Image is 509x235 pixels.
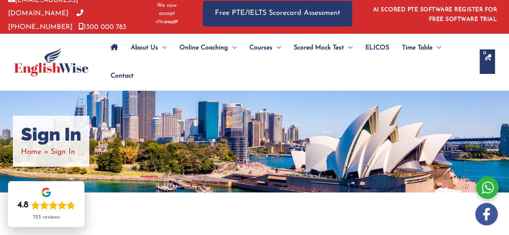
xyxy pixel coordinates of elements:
span: We now accept [151,2,183,18]
a: [PHONE_NUMBER] [8,10,83,30]
span: Online Coaching [179,34,228,62]
span: Menu Toggle [344,34,352,62]
div: Rating: 4.8 out of 5 [17,200,75,211]
div: 4.8 [17,200,29,211]
nav: Breadcrumbs [21,145,81,159]
span: Courses [249,34,272,62]
a: About UsMenu Toggle [124,34,173,62]
span: Contact [111,62,134,90]
a: Scored Mock TestMenu Toggle [287,34,359,62]
img: white-facebook.png [475,203,498,225]
div: 723 reviews [33,214,60,221]
aside: Header Widget 1 [368,0,501,27]
span: Menu Toggle [228,34,237,62]
a: ELICOS [359,34,396,62]
span: Menu Toggle [272,34,281,62]
a: Time TableMenu Toggle [396,34,447,62]
span: Menu Toggle [158,34,167,62]
span: Menu Toggle [433,34,441,62]
a: Home [21,148,41,156]
nav: Site Navigation: Main Menu [104,34,472,90]
span: ELICOS [365,34,389,62]
h1: Sign In [21,124,81,145]
a: Online CoachingMenu Toggle [173,34,243,62]
span: Sign In [51,148,75,156]
img: cropped-ew-logo [14,47,89,76]
span: Scored Mock Test [294,34,344,62]
a: Contact [104,62,134,90]
a: View Shopping Cart, empty [480,49,495,74]
a: Free PTE/IELTS Scorecard Assessment [203,1,352,26]
a: CoursesMenu Toggle [243,34,287,62]
span: About Us [131,34,158,62]
span: Time Table [402,34,433,62]
a: AI SCORED PTE SOFTWARE REGISTER FOR FREE SOFTWARE TRIAL [373,7,497,22]
a: 1300 000 783 [78,24,126,31]
img: Afterpay-Logo [156,20,178,24]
